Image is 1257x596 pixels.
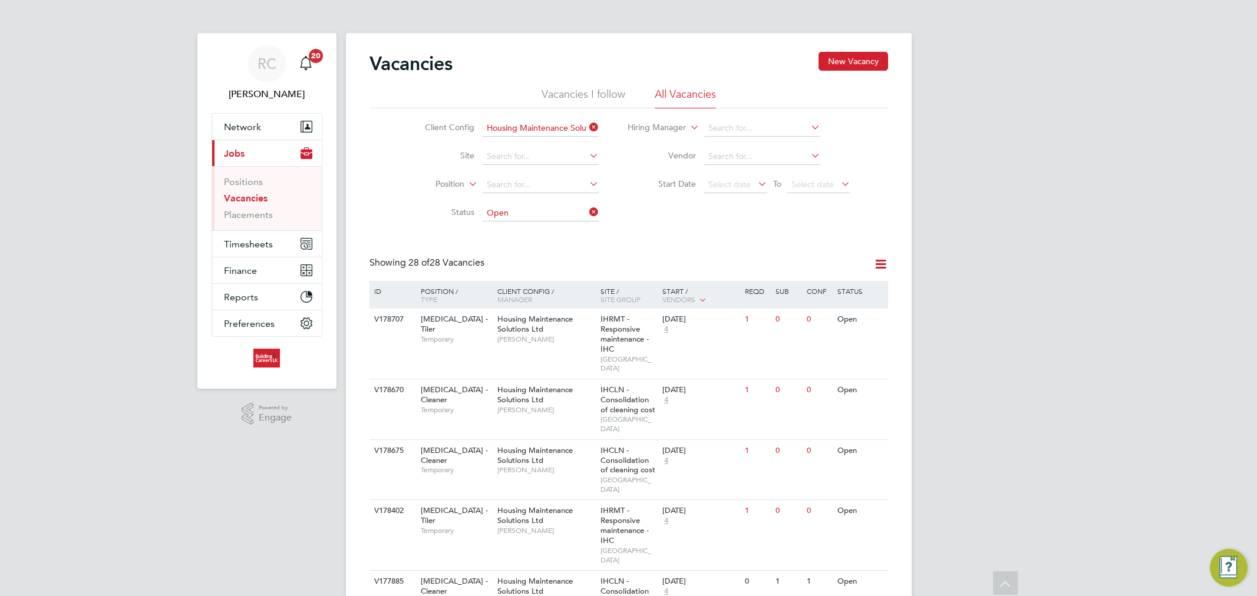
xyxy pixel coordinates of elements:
span: [MEDICAL_DATA] - Cleaner [421,385,488,405]
span: Timesheets [224,239,273,250]
div: Open [834,309,886,330]
div: Open [834,500,886,522]
span: Preferences [224,318,275,329]
span: Housing Maintenance Solutions Ltd [497,385,573,405]
div: [DATE] [662,314,739,325]
span: [MEDICAL_DATA] - Cleaner [421,445,488,465]
span: [MEDICAL_DATA] - Tiler [421,314,488,334]
label: Start Date [628,178,696,189]
button: Network [212,114,322,140]
span: Select date [791,179,834,190]
label: Hiring Manager [618,122,686,134]
input: Search for... [704,120,820,137]
div: V178402 [371,500,413,522]
span: Housing Maintenance Solutions Ltd [497,505,573,525]
div: [DATE] [662,577,739,587]
span: Reports [224,292,258,303]
div: 0 [804,440,834,462]
div: Sub [773,281,803,301]
li: Vacancies I follow [542,87,625,108]
span: [GEOGRAPHIC_DATA] [601,475,656,494]
span: IHCLN - Consolidation of cleaning cost [601,445,655,475]
span: [PERSON_NAME] [497,465,595,475]
input: Search for... [483,120,599,137]
div: [DATE] [662,385,739,395]
span: Temporary [421,465,491,475]
nav: Main navigation [197,33,336,389]
span: Type [421,294,437,304]
span: 28 Vacancies [408,257,484,269]
a: Vacancies [224,193,268,204]
span: Finance [224,265,257,276]
span: Housing Maintenance Solutions Ltd [497,576,573,596]
div: ID [371,281,413,301]
div: 1 [773,571,803,592]
span: Jobs [224,148,245,159]
span: 28 of [408,257,430,269]
img: buildingcareersuk-logo-retina.png [253,349,280,367]
input: Search for... [704,148,820,165]
div: [DATE] [662,446,739,456]
span: [GEOGRAPHIC_DATA] [601,355,656,373]
div: 1 [804,571,834,592]
span: [PERSON_NAME] [497,335,595,344]
div: 0 [773,500,803,522]
span: [PERSON_NAME] [497,526,595,535]
span: [GEOGRAPHIC_DATA] [601,415,656,433]
div: V178675 [371,440,413,462]
span: Manager [497,294,532,304]
span: [PERSON_NAME] [497,405,595,415]
span: IHRMT - Responsive maintenance - IHC [601,505,649,545]
button: Reports [212,284,322,310]
a: Positions [224,176,263,187]
button: New Vacancy [819,52,888,71]
button: Preferences [212,310,322,336]
div: 0 [742,571,773,592]
span: [GEOGRAPHIC_DATA] [601,546,656,564]
div: Reqd [742,281,773,301]
span: [MEDICAL_DATA] - Cleaner [421,576,488,596]
a: Go to home page [212,349,322,367]
div: Position / [412,281,494,309]
div: 1 [742,309,773,330]
span: IHRMT - Responsive maintenance - IHC [601,314,649,354]
div: Open [834,379,886,401]
div: V177885 [371,571,413,592]
span: Rhys Cook [212,87,322,101]
div: Showing [369,257,487,269]
div: 1 [742,500,773,522]
div: V178670 [371,379,413,401]
h2: Vacancies [369,52,453,75]
span: Network [224,121,261,133]
button: Timesheets [212,231,322,257]
li: All Vacancies [655,87,716,108]
span: Vendors [662,294,695,304]
a: RC[PERSON_NAME] [212,45,322,101]
div: Client Config / [494,281,598,309]
span: RC [258,56,276,71]
span: 4 [662,516,670,526]
div: V178707 [371,309,413,330]
span: Housing Maintenance Solutions Ltd [497,314,573,334]
span: 4 [662,395,670,405]
label: Site [407,150,474,161]
span: 20 [309,49,323,63]
input: Select one [483,205,599,221]
div: 1 [742,440,773,462]
div: Site / [598,281,659,309]
span: Temporary [421,405,491,415]
input: Search for... [483,148,599,165]
input: Search for... [483,177,599,193]
div: 0 [773,309,803,330]
a: Placements [224,209,273,220]
div: Start / [659,281,742,310]
span: Housing Maintenance Solutions Ltd [497,445,573,465]
div: 0 [804,309,834,330]
span: 4 [662,456,670,466]
label: Vendor [628,150,696,161]
div: [DATE] [662,506,739,516]
label: Client Config [407,122,474,133]
label: Status [407,207,474,217]
div: 0 [804,500,834,522]
span: Temporary [421,526,491,535]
